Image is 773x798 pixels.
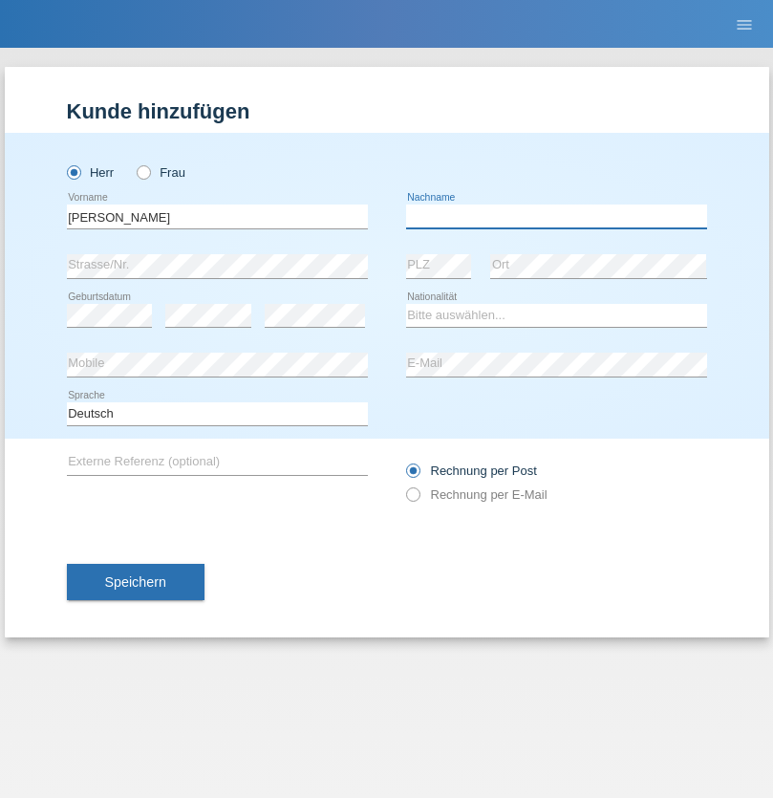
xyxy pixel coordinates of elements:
label: Frau [137,165,185,180]
input: Frau [137,165,149,178]
span: Speichern [105,574,166,590]
i: menu [735,15,754,34]
label: Herr [67,165,115,180]
input: Rechnung per E-Mail [406,487,419,511]
button: Speichern [67,564,204,600]
a: menu [725,18,763,30]
label: Rechnung per E-Mail [406,487,548,502]
label: Rechnung per Post [406,464,537,478]
input: Herr [67,165,79,178]
h1: Kunde hinzufügen [67,99,707,123]
input: Rechnung per Post [406,464,419,487]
